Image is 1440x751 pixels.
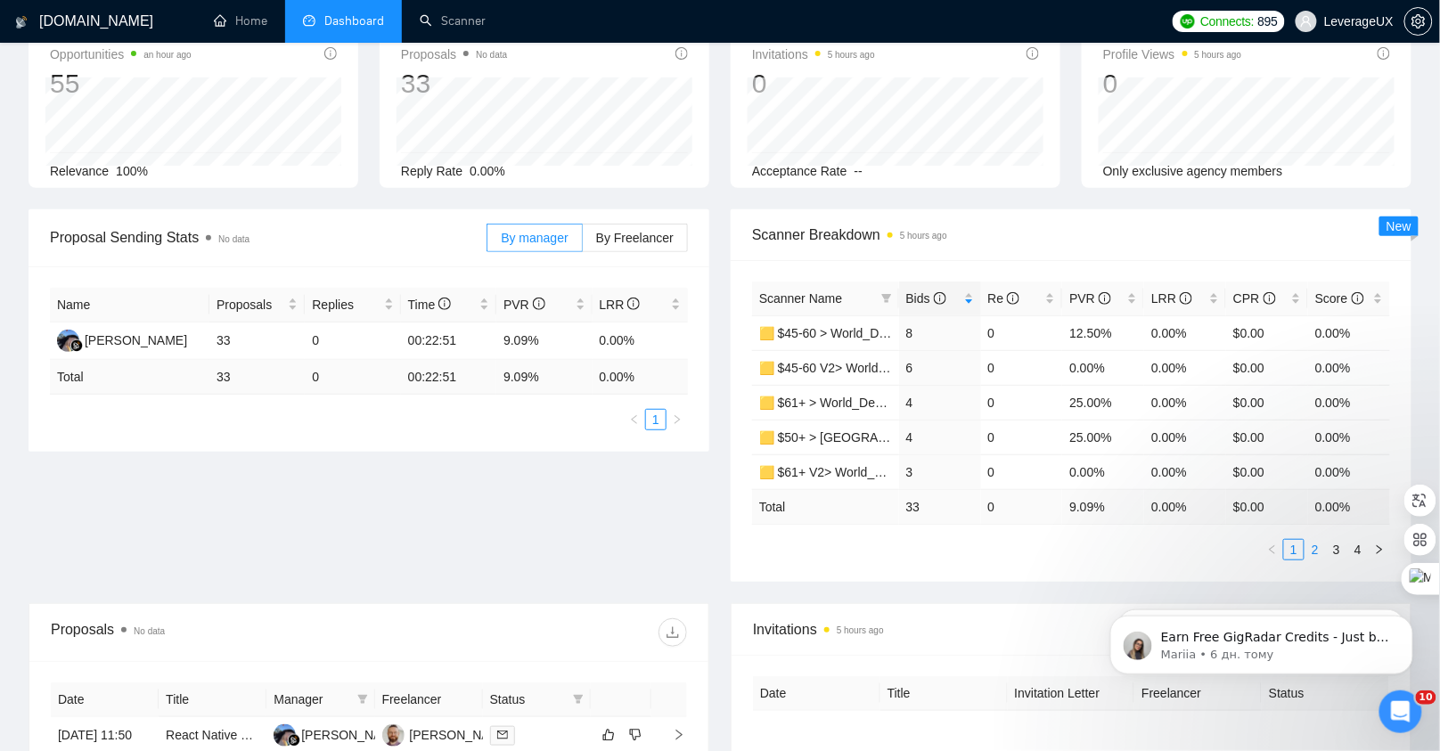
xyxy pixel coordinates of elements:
[1144,350,1226,385] td: 0.00%
[667,409,688,430] li: Next Page
[981,315,1063,350] td: 0
[1283,539,1305,560] li: 1
[672,414,683,425] span: right
[166,728,506,742] a: React Native Expo + Firebase Developer (Startup-MVP Build)
[573,694,584,705] span: filter
[51,682,159,717] th: Date
[1062,489,1144,524] td: 9.09 %
[50,360,209,395] td: Total
[1369,539,1390,560] button: right
[569,686,587,713] span: filter
[1226,454,1308,489] td: $0.00
[752,224,1390,246] span: Scanner Breakdown
[1062,350,1144,385] td: 0.00%
[1374,544,1385,555] span: right
[1151,291,1192,306] span: LRR
[1308,420,1390,454] td: 0.00%
[305,360,400,395] td: 0
[1062,454,1144,489] td: 0.00%
[1404,14,1433,29] a: setting
[375,682,483,717] th: Freelancer
[401,360,496,395] td: 00:22:51
[759,465,1100,479] a: 🟨 $61+ V2> World_Design+Dev_Antony-Full-Stack_General
[593,322,688,360] td: 0.00%
[288,734,300,747] img: gigradar-bm.png
[602,728,615,742] span: like
[981,420,1063,454] td: 0
[881,293,892,304] span: filter
[1348,540,1368,559] a: 4
[1387,219,1411,233] span: New
[354,686,372,713] span: filter
[497,730,508,740] span: mail
[503,298,545,312] span: PVR
[305,288,400,322] th: Replies
[899,420,981,454] td: 4
[218,234,250,244] span: No data
[1308,315,1390,350] td: 0.00%
[1308,385,1390,420] td: 0.00%
[1404,7,1433,36] button: setting
[1262,539,1283,560] li: Previous Page
[659,729,685,741] span: right
[1305,540,1325,559] a: 2
[1226,385,1308,420] td: $0.00
[1262,539,1283,560] button: left
[899,315,981,350] td: 8
[116,164,148,178] span: 100%
[50,67,192,101] div: 55
[1264,292,1276,305] span: info-circle
[50,288,209,322] th: Name
[1315,291,1363,306] span: Score
[1103,44,1242,65] span: Profile Views
[981,350,1063,385] td: 0
[57,332,187,347] a: AA[PERSON_NAME]
[659,625,686,640] span: download
[1008,676,1135,711] th: Invitation Letter
[1416,690,1436,705] span: 10
[752,489,899,524] td: Total
[209,288,305,322] th: Proposals
[900,231,947,241] time: 5 hours ago
[837,625,884,635] time: 5 hours ago
[600,298,641,312] span: LRR
[1180,292,1192,305] span: info-circle
[324,13,384,29] span: Dashboard
[1347,539,1369,560] li: 4
[476,50,507,60] span: No data
[675,47,688,60] span: info-circle
[305,322,400,360] td: 0
[1267,544,1278,555] span: left
[408,298,451,312] span: Time
[470,164,505,178] span: 0.00%
[1352,292,1364,305] span: info-circle
[1200,12,1254,31] span: Connects:
[214,13,267,29] a: homeHome
[401,67,507,101] div: 33
[159,682,266,717] th: Title
[1226,420,1308,454] td: $0.00
[50,226,487,249] span: Proposal Sending Stats
[1284,540,1304,559] a: 1
[1233,291,1275,306] span: CPR
[1007,292,1019,305] span: info-circle
[899,489,981,524] td: 33
[274,690,349,709] span: Manager
[410,725,512,745] div: [PERSON_NAME]
[759,361,1110,375] a: 🟨 $45-60 V2> World_Design+Dev_Antony-Front-End_General
[753,676,880,711] th: Date
[1378,47,1390,60] span: info-circle
[752,44,875,65] span: Invitations
[57,330,79,352] img: AA
[312,295,380,314] span: Replies
[1369,539,1390,560] li: Next Page
[401,164,462,178] span: Reply Rate
[667,409,688,430] button: right
[274,727,404,741] a: AA[PERSON_NAME]
[1258,12,1278,31] span: 895
[401,322,496,360] td: 00:22:51
[1062,315,1144,350] td: 12.50%
[266,682,374,717] th: Manager
[659,618,687,647] button: download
